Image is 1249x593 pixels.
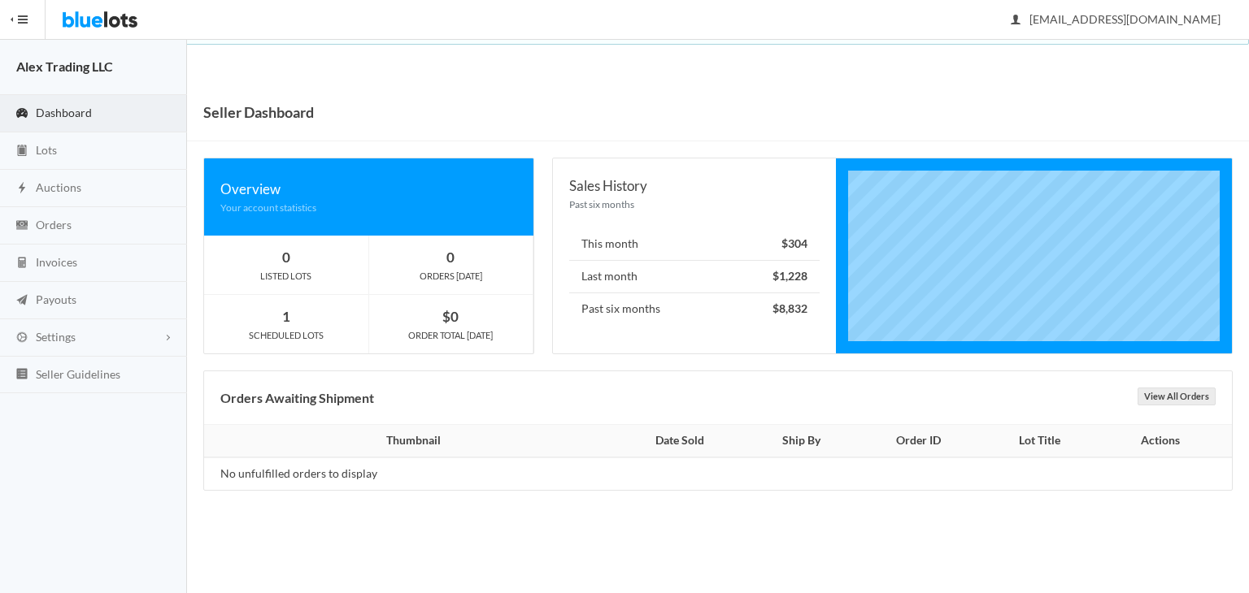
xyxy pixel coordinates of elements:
div: LISTED LOTS [204,269,368,284]
div: Overview [220,178,517,200]
span: Lots [36,143,57,157]
ion-icon: paper plane [14,293,30,309]
ion-icon: person [1007,13,1024,28]
span: [EMAIL_ADDRESS][DOMAIN_NAME] [1012,12,1221,26]
span: Payouts [36,292,76,306]
li: Past six months [569,292,820,325]
strong: 0 [446,249,455,266]
span: Invoices [36,255,77,269]
th: Actions [1099,425,1232,457]
strong: Alex Trading LLC [16,58,113,74]
th: Order ID [856,425,981,457]
strong: 0 [282,249,290,266]
li: This month [569,228,820,261]
span: Seller Guidelines [36,367,120,381]
ion-icon: cash [14,219,30,234]
ion-icon: speedometer [14,106,30,122]
b: Orders Awaiting Shipment [220,390,374,405]
ion-icon: calculator [14,256,30,271]
span: Auctions [36,180,81,194]
strong: $0 [442,308,459,325]
strong: 1 [282,308,290,325]
td: No unfulfilled orders to display [204,457,613,490]
div: Past six months [569,197,820,212]
div: ORDERS [DATE] [369,269,533,284]
strong: $1,228 [772,269,807,283]
div: SCHEDULED LOTS [204,328,368,343]
h1: Seller Dashboard [203,100,314,124]
div: Sales History [569,175,820,197]
strong: $8,832 [772,301,807,315]
ion-icon: clipboard [14,144,30,159]
li: Last month [569,260,820,293]
span: Settings [36,330,76,344]
span: Dashboard [36,106,92,119]
ion-icon: cog [14,331,30,346]
span: Orders [36,218,72,232]
th: Ship By [746,425,857,457]
a: View All Orders [1138,387,1216,405]
ion-icon: list box [14,367,30,383]
strong: $304 [781,236,807,250]
th: Thumbnail [204,425,613,457]
div: Your account statistics [220,200,517,215]
ion-icon: flash [14,181,30,197]
th: Lot Title [981,425,1099,457]
th: Date Sold [613,425,746,457]
div: ORDER TOTAL [DATE] [369,328,533,343]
